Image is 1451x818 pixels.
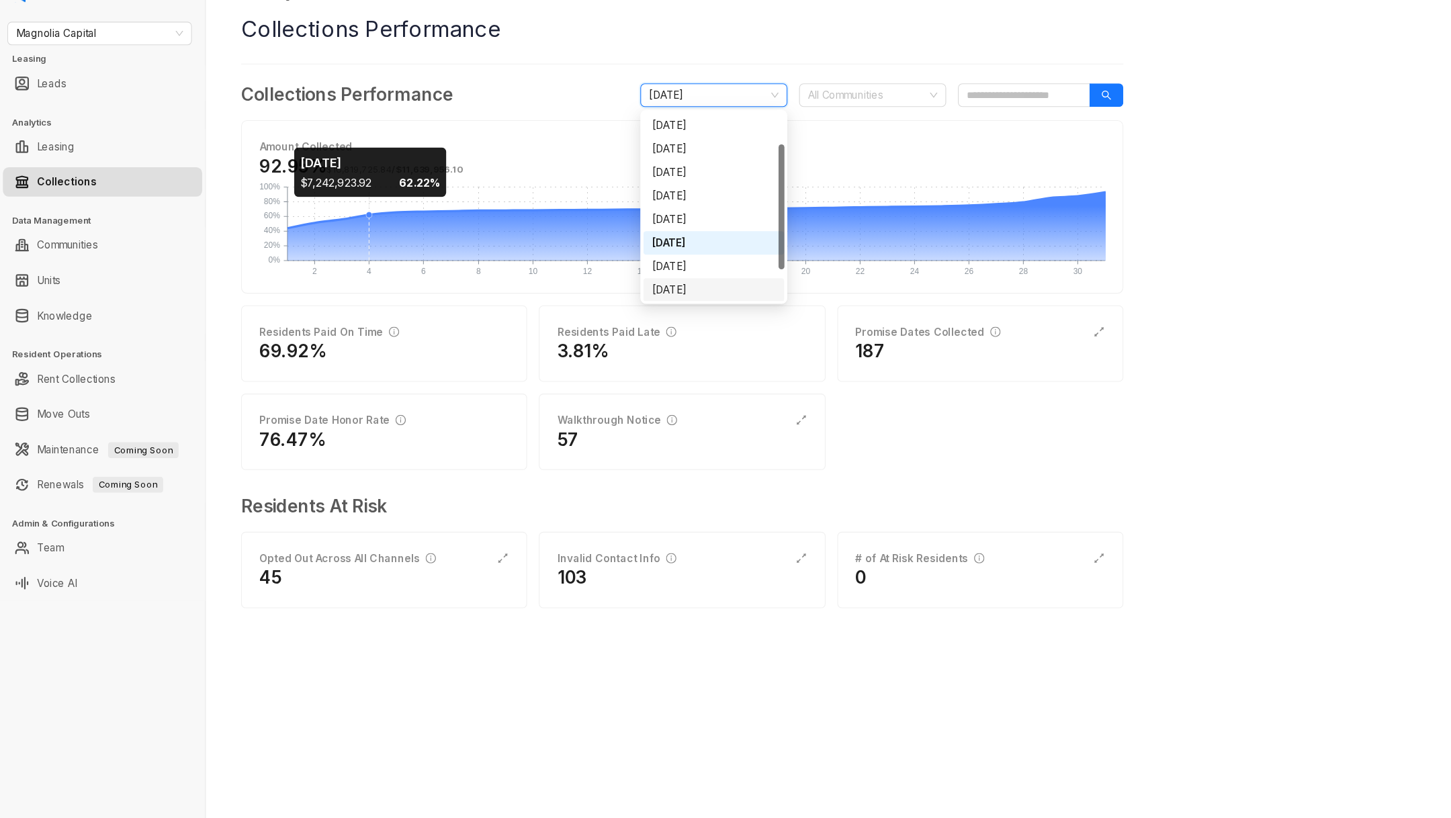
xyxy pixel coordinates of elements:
[632,271,640,279] text: 16
[11,133,187,145] h3: Analytics
[389,533,398,542] span: info-circle
[274,187,339,201] p: $7,242,923.92
[218,13,249,28] a: Home
[3,180,185,207] li: Collections
[11,75,187,87] h3: Leasing
[609,406,619,416] span: info-circle
[13,11,24,30] img: logo
[11,500,187,512] h3: Admin & Configurations
[782,545,792,566] h2: 0
[34,302,85,329] a: Knowledge
[682,271,690,279] text: 18
[3,148,185,175] li: Leasing
[782,271,790,279] text: 22
[385,271,389,279] text: 6
[509,530,618,545] div: Invalid Contact Info
[34,238,89,265] a: Communities
[454,532,465,543] span: expand-alt
[832,271,840,279] text: 24
[11,223,187,235] h3: Data Management
[34,457,149,484] a: RenewalsComing Soon
[509,404,619,418] div: Walkthrough Notice
[3,270,185,297] li: Units
[533,271,541,279] text: 12
[237,323,365,338] div: Residents Paid On Time
[34,392,82,419] a: Move Outs
[34,148,68,175] a: Leasing
[285,271,290,279] text: 2
[335,221,340,226] g: 4: 62.225
[3,360,185,387] li: Rent Collections
[3,514,185,541] li: Team
[34,180,88,207] a: Collections
[593,104,711,124] span: August 2025
[355,326,365,335] span: info-circle
[241,234,256,242] text: 40%
[252,13,255,28] li: /
[365,188,402,200] strong: 62.22%
[237,193,256,201] text: 100%
[483,271,491,279] text: 10
[509,545,536,566] h2: 103
[335,271,339,279] text: 4
[237,338,298,359] h2: 69.92%
[3,457,185,484] li: Renewals
[220,478,1016,502] h3: Residents At Risk
[782,530,899,545] div: # of At Risk Residents
[245,261,256,269] text: 0%
[3,302,185,329] li: Knowledge
[3,424,185,451] li: Maintenance
[34,514,58,541] a: Team
[99,431,163,446] span: Coming Soon
[509,338,556,359] h2: 3.81%
[237,545,257,566] h2: 45
[3,90,185,117] li: Leads
[237,404,371,418] div: Promise Date Honor Rate
[3,547,185,574] li: Voice AI
[241,247,256,255] text: 20%
[220,39,1026,69] h1: Collections Performance
[34,360,105,387] a: Rent Collections
[237,155,322,167] strong: Amount Collected
[11,345,187,357] h3: Resident Operations
[1006,109,1016,119] span: search
[609,533,618,542] span: info-circle
[582,271,590,279] text: 14
[727,406,738,416] span: expand-alt
[782,338,808,359] h2: 187
[999,532,1010,543] span: expand-alt
[905,326,914,335] span: info-circle
[609,326,618,335] span: info-circle
[241,207,256,215] text: 80%
[237,530,398,545] div: Opted Out Across All Channels
[274,167,402,184] p: [DATE]
[509,418,528,440] h2: 57
[34,90,60,117] a: Leads
[237,418,298,440] h2: 76.47%
[931,271,939,279] text: 28
[85,463,149,478] span: Coming Soon
[241,220,256,228] text: 60%
[34,270,55,297] a: Units
[435,271,439,279] text: 8
[782,323,914,338] div: Promise Dates Collected
[261,13,389,28] li: Collections Performance
[890,533,899,542] span: info-circle
[34,547,70,574] a: Voice AI
[237,169,423,190] h3: 92.95%
[732,271,740,279] text: 20
[3,392,185,419] li: Move Outs
[3,238,185,265] li: Communities
[509,323,618,338] div: Residents Paid Late
[220,102,414,126] h3: Collections Performance
[981,271,989,279] text: 30
[881,271,889,279] text: 26
[361,406,371,416] span: info-circle
[727,532,738,543] span: expand-alt
[15,48,167,68] span: Magnolia Capital
[999,325,1010,336] span: expand-alt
